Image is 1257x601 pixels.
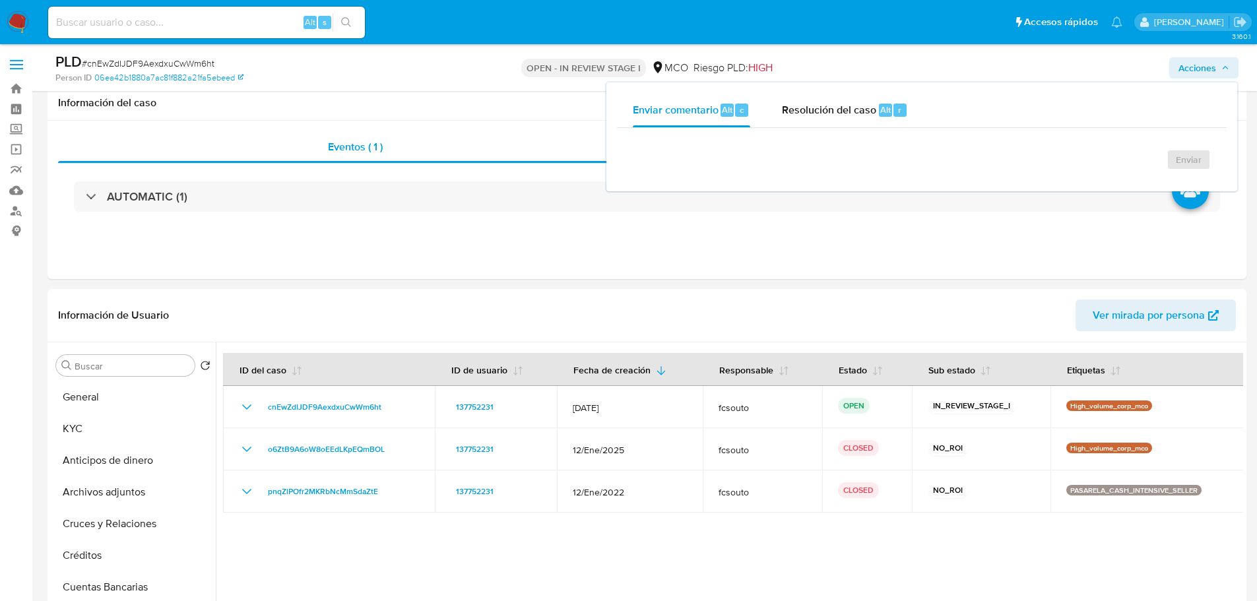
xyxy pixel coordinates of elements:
[51,381,216,413] button: General
[1024,15,1098,29] span: Accesos rápidos
[58,309,169,322] h1: Información de Usuario
[48,14,365,31] input: Buscar usuario o caso...
[1111,16,1122,28] a: Notificaciones
[748,60,773,75] span: HIGH
[1169,57,1239,79] button: Acciones
[651,61,688,75] div: MCO
[1154,16,1229,28] p: felipe.cayon@mercadolibre.com
[1076,300,1236,331] button: Ver mirada por persona
[55,51,82,72] b: PLD
[722,104,732,116] span: Alt
[782,102,876,117] span: Resolución del caso
[898,104,901,116] span: r
[200,360,210,375] button: Volver al orden por defecto
[51,445,216,476] button: Anticipos de dinero
[94,72,243,84] a: 06ea42b1880a7ac81f882a21fa5ebeed
[82,57,214,70] span: # cnEwZdIJDF9AexdxuCwWm6ht
[323,16,327,28] span: s
[1093,300,1205,331] span: Ver mirada por persona
[51,476,216,508] button: Archivos adjuntos
[740,104,744,116] span: c
[51,508,216,540] button: Cruces y Relaciones
[633,102,719,117] span: Enviar comentario
[107,189,187,204] h3: AUTOMATIC (1)
[1233,15,1247,29] a: Salir
[51,540,216,571] button: Créditos
[333,13,360,32] button: search-icon
[75,360,189,372] input: Buscar
[693,61,773,75] span: Riesgo PLD:
[51,413,216,445] button: KYC
[61,360,72,371] button: Buscar
[521,59,646,77] p: OPEN - IN REVIEW STAGE I
[328,139,383,154] span: Eventos ( 1 )
[55,72,92,84] b: Person ID
[1178,57,1216,79] span: Acciones
[74,181,1220,212] div: AUTOMATIC (1)
[58,96,1236,110] h1: Información del caso
[880,104,891,116] span: Alt
[305,16,315,28] span: Alt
